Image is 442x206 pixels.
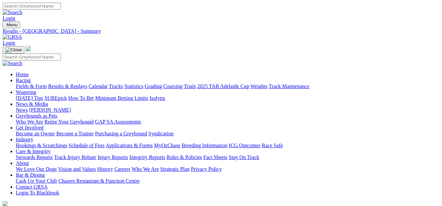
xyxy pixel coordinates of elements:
a: Industry [16,137,33,142]
a: Race Safe [262,143,283,148]
img: Close [5,47,22,53]
a: Results & Replays [48,83,87,89]
a: GAP SA Assessments [95,119,141,125]
a: Who We Are [16,119,43,125]
a: Bookings & Scratchings [16,143,67,148]
button: Toggle navigation [3,46,24,54]
a: [PERSON_NAME] [29,107,71,113]
a: Coursing [163,83,183,89]
div: Greyhounds as Pets [16,119,439,125]
a: Become an Owner [16,131,55,136]
a: Applications & Forms [106,143,153,148]
a: Privacy Policy [191,166,222,172]
a: Results - [GEOGRAPHIC_DATA] - Summary [3,28,439,34]
a: Care & Integrity [16,149,51,154]
a: 2025 TAB Adelaide Cup [197,83,249,89]
a: Bar & Dining [16,172,45,178]
a: Track Injury Rebate [54,154,96,160]
a: Stewards Reports [16,154,53,160]
a: MyOzChase [154,143,180,148]
a: Get Involved [16,125,43,130]
a: History [97,166,113,172]
a: Grading [145,83,162,89]
a: How To Bet [68,95,94,101]
a: Chasers Restaurant & Function Centre [58,178,140,184]
a: Minimum Betting Limits [95,95,148,101]
input: Search [3,54,61,60]
img: Search [3,60,22,66]
div: Industry [16,143,439,149]
a: Racing [16,78,31,83]
a: Strategic Plan [160,166,190,172]
a: Integrity Reports [129,154,165,160]
a: [DATE] Tips [16,95,43,101]
a: News [16,107,28,113]
a: ICG Outcomes [229,143,260,148]
a: Careers [114,166,130,172]
input: Search [3,3,61,10]
div: Wagering [16,95,439,101]
a: Wagering [16,89,36,95]
div: News & Media [16,107,439,113]
a: Schedule of Fees [68,143,104,148]
div: About [16,166,439,172]
div: Racing [16,83,439,89]
a: Purchasing a Greyhound [95,131,147,136]
a: Fields & Form [16,83,47,89]
a: Retire Your Greyhound [44,119,94,125]
div: Get Involved [16,131,439,137]
a: Fact Sheets [203,154,227,160]
a: Breeding Information [182,143,227,148]
a: Isolynx [149,95,165,101]
a: Tracks [109,83,123,89]
img: logo-grsa-white.png [26,46,31,51]
a: Greyhounds as Pets [16,113,57,119]
div: Care & Integrity [16,154,439,160]
a: Login [3,15,15,21]
div: Bar & Dining [16,178,439,184]
a: Contact GRSA [16,184,47,190]
a: Weights [250,83,268,89]
img: Search [3,10,22,15]
a: Statistics [124,83,143,89]
a: Injury Reports [97,154,128,160]
a: We Love Our Dogs [16,166,57,172]
a: About [16,160,29,166]
a: Stay On Track [229,154,259,160]
a: Track Maintenance [269,83,309,89]
a: Cash Up Your Club [16,178,57,184]
a: Who We Are [132,166,159,172]
a: News & Media [16,101,48,107]
a: Rules & Policies [167,154,202,160]
a: Become a Trainer [56,131,94,136]
a: Syndication [148,131,173,136]
button: Toggle navigation [3,21,20,28]
a: Home [16,72,29,77]
img: GRSA [3,34,22,40]
a: SUREpick [44,95,67,101]
a: Calendar [89,83,108,89]
a: Login To Blackbook [16,190,59,195]
span: Menu [7,22,17,27]
a: Vision and Values [58,166,96,172]
a: Login [3,40,15,46]
a: Trials [184,83,196,89]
